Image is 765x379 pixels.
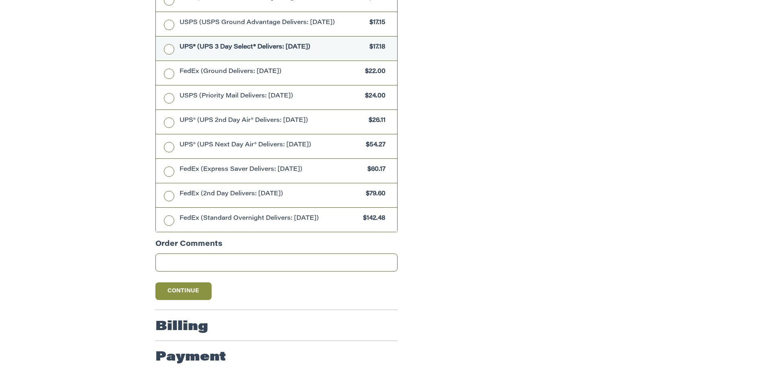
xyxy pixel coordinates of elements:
span: UPS® (UPS Next Day Air® Delivers: [DATE]) [180,141,362,150]
span: $17.15 [365,18,386,28]
button: Continue [155,282,212,300]
span: $17.18 [365,43,386,52]
span: UPS® (UPS 2nd Day Air® Delivers: [DATE]) [180,116,365,126]
span: USPS (Priority Mail Delivers: [DATE]) [180,92,361,101]
span: USPS (USPS Ground Advantage Delivers: [DATE]) [180,18,366,28]
span: $22.00 [361,67,386,77]
span: $142.48 [359,214,386,223]
span: UPS® (UPS 3 Day Select® Delivers: [DATE]) [180,43,366,52]
legend: Order Comments [155,239,222,254]
span: $79.60 [362,190,386,199]
span: FedEx (2nd Day Delivers: [DATE]) [180,190,362,199]
span: $24.00 [361,92,386,101]
span: $54.27 [362,141,386,150]
span: $60.17 [363,165,386,174]
h2: Billing [155,319,208,335]
span: $26.11 [365,116,386,126]
span: FedEx (Ground Delivers: [DATE]) [180,67,361,77]
span: FedEx (Standard Overnight Delivers: [DATE]) [180,214,359,223]
h2: Payment [155,349,226,365]
span: FedEx (Express Saver Delivers: [DATE]) [180,165,364,174]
